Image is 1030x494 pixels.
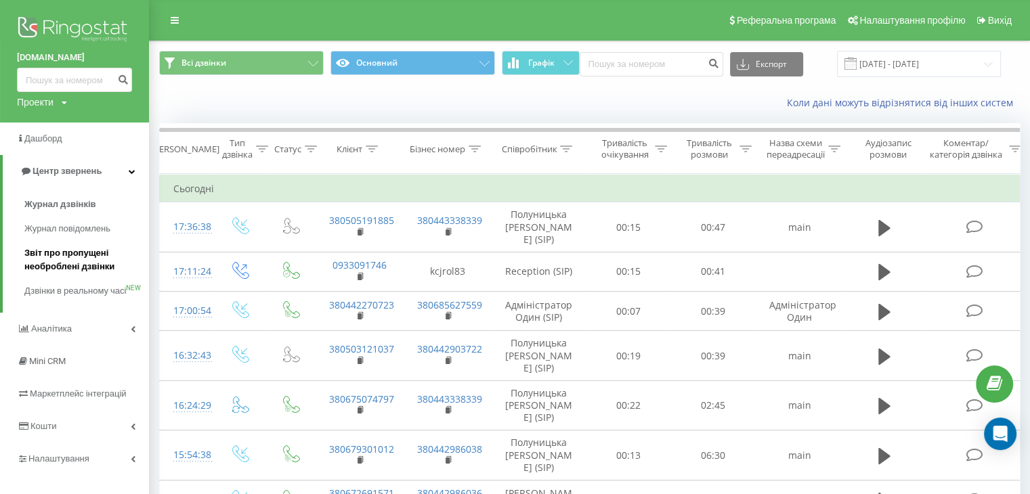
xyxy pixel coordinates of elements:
[492,292,586,331] td: Адміністратор Один (SIP)
[24,217,149,241] a: Журнал повідомлень
[329,443,394,455] a: 380679301012
[330,51,495,75] button: Основний
[24,222,110,235] span: Журнал повідомлень
[28,453,89,464] span: Налаштування
[181,58,226,68] span: Всі дзвінки
[332,259,387,271] a: 0933091746
[671,380,756,430] td: 02:45
[756,331,844,381] td: main
[173,342,200,369] div: 16:32:43
[404,252,492,291] td: kcjrol83
[926,137,1006,160] div: Коментар/категорія дзвінка
[767,137,825,160] div: Назва схеми переадресації
[33,166,102,176] span: Центр звернень
[417,298,482,311] a: 380685627559
[492,202,586,252] td: Полуницька [PERSON_NAME] (SIP)
[30,421,56,431] span: Кошти
[502,51,580,75] button: Графік
[586,331,671,381] td: 00:19
[24,241,149,279] a: Звіт про пропущені необроблені дзвінки
[24,192,149,217] a: Журнал дзвінків
[580,52,723,76] input: Пошук за номером
[173,298,200,324] div: 17:00:54
[159,51,324,75] button: Всі дзвінки
[24,133,62,143] span: Дашборд
[410,143,465,155] div: Бізнес номер
[173,259,200,285] div: 17:11:24
[671,331,756,381] td: 00:39
[3,155,149,187] a: Центр звернень
[756,202,844,252] td: main
[329,298,394,311] a: 380442270723
[586,202,671,252] td: 00:15
[24,279,149,303] a: Дзвінки в реальному часіNEW
[417,214,482,227] a: 380443338339
[17,51,132,64] a: [DOMAIN_NAME]
[855,137,921,160] div: Аудіозапис розмови
[730,52,803,76] button: Експорт
[337,143,362,155] div: Клієнт
[671,202,756,252] td: 00:47
[173,392,200,419] div: 16:24:29
[984,418,1016,450] div: Open Intercom Messenger
[31,323,72,334] span: Аналiтика
[528,58,555,68] span: Графік
[492,252,586,291] td: Reception (SIP)
[492,430,586,480] td: Полуницька [PERSON_NAME] (SIP)
[274,143,301,155] div: Статус
[329,214,394,227] a: 380505191885
[988,15,1012,26] span: Вихід
[598,137,651,160] div: Тривалість очікування
[30,388,127,399] span: Маркетплейс інтеграцій
[859,15,965,26] span: Налаштування профілю
[329,342,394,355] a: 380503121037
[24,284,126,298] span: Дзвінки в реальному часі
[787,96,1020,109] a: Коли дані можуть відрізнятися вiд інших систем
[586,252,671,291] td: 00:15
[756,430,844,480] td: main
[492,331,586,381] td: Полуницька [PERSON_NAME] (SIP)
[417,342,482,355] a: 380442903722
[222,137,253,160] div: Тип дзвінка
[756,292,844,331] td: Адміністратор Один
[586,292,671,331] td: 00:07
[24,246,142,273] span: Звіт про пропущені необроблені дзвінки
[501,143,557,155] div: Співробітник
[24,198,96,211] span: Журнал дзвінків
[737,15,836,26] span: Реферальна програма
[683,137,736,160] div: Тривалість розмови
[671,252,756,291] td: 00:41
[173,442,200,468] div: 15:54:38
[17,95,53,109] div: Проекти
[173,214,200,240] div: 17:36:38
[671,292,756,331] td: 00:39
[151,143,219,155] div: [PERSON_NAME]
[417,443,482,455] a: 380442986038
[586,380,671,430] td: 00:22
[756,380,844,430] td: main
[329,392,394,405] a: 380675074797
[586,430,671,480] td: 00:13
[671,430,756,480] td: 06:30
[17,68,132,92] input: Пошук за номером
[29,356,66,366] span: Mini CRM
[492,380,586,430] td: Полуницька [PERSON_NAME] (SIP)
[17,14,132,47] img: Ringostat logo
[417,392,482,405] a: 380443338339
[160,175,1027,202] td: Сьогодні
